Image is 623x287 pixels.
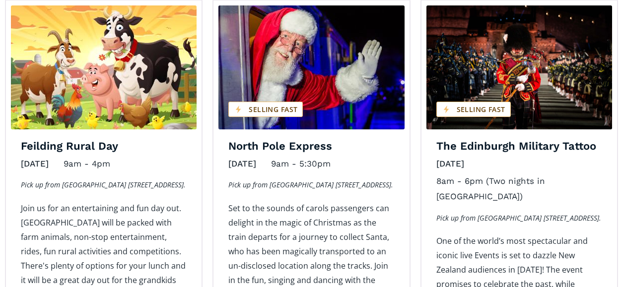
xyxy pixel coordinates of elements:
[64,156,110,172] div: 9am - 4pm
[271,156,331,172] div: 9am - 5:30pm
[228,156,256,172] div: [DATE]
[436,156,464,172] div: [DATE]
[21,178,187,191] p: Pick up from [GEOGRAPHIC_DATA] [STREET_ADDRESS].
[436,102,511,117] div: Selling fast
[228,102,303,117] div: Selling fast
[436,173,602,204] div: 8am - 6pm (Two nights in [GEOGRAPHIC_DATA])
[21,139,187,154] h4: Feilding Rural Day
[436,139,602,154] h4: The Edinburgh Military Tattoo
[21,156,49,172] div: [DATE]
[228,139,394,154] h4: North Pole Express
[228,178,394,191] p: Pick up from [GEOGRAPHIC_DATA] [STREET_ADDRESS].
[436,212,602,224] p: Pick up from [GEOGRAPHIC_DATA] [STREET_ADDRESS].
